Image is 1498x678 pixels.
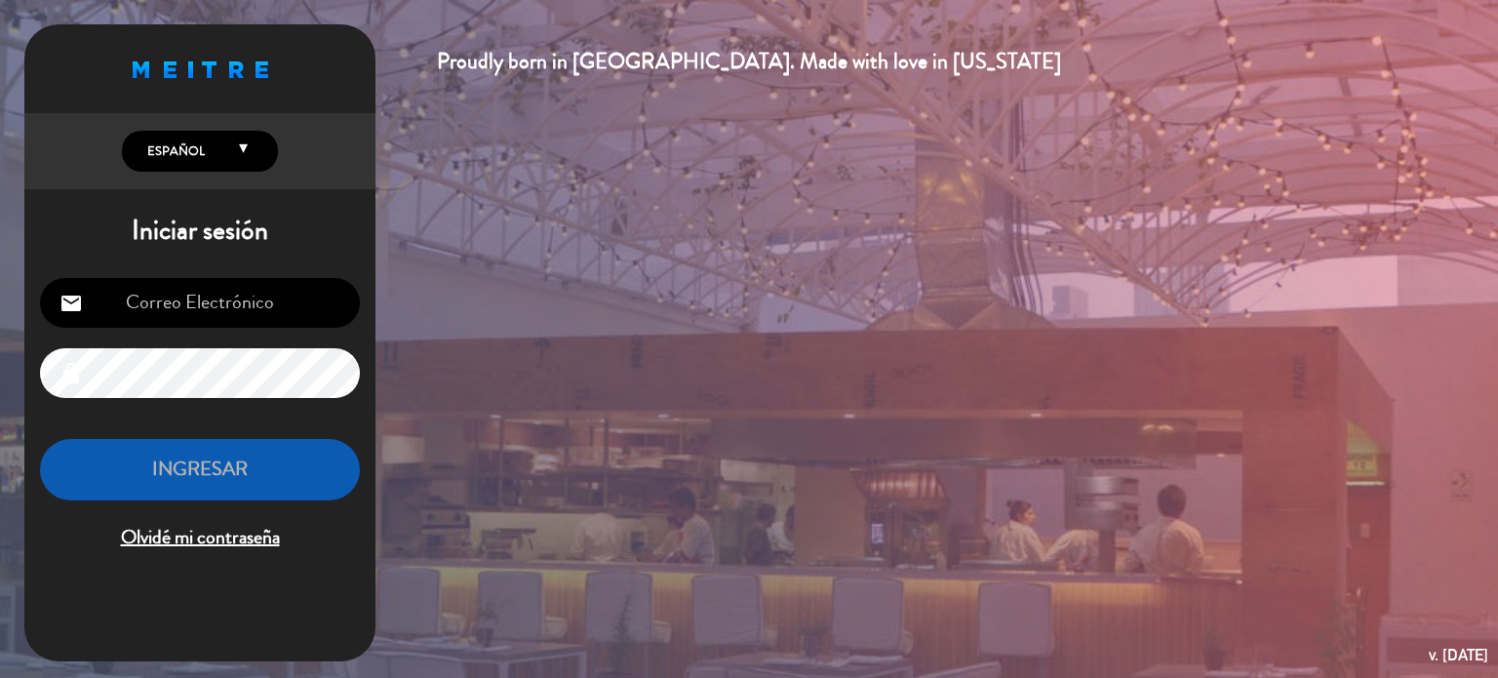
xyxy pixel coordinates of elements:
div: v. [DATE] [1429,642,1488,668]
h1: Iniciar sesión [24,215,375,248]
i: email [59,292,83,315]
span: Olvidé mi contraseña [40,522,360,554]
i: lock [59,362,83,385]
button: INGRESAR [40,439,360,500]
span: Español [142,141,205,161]
input: Correo Electrónico [40,278,360,328]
